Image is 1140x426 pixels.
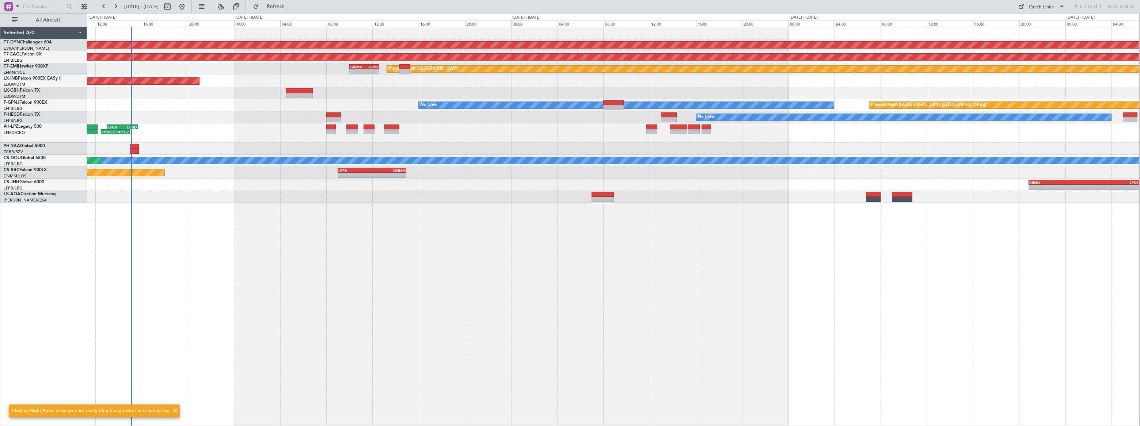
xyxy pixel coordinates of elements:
[4,64,48,69] a: T7-EMIHawker 900XP
[4,100,47,105] a: F-GPNJFalcon 900EX
[22,1,64,12] input: Trip Number
[338,168,372,173] div: LFPB
[4,70,25,75] a: LFMN/NCE
[364,69,379,74] div: -
[4,156,46,160] a: CS-DOUGlobal 6500
[4,118,23,123] a: LFPB/LBG
[790,15,818,21] div: [DATE] - [DATE]
[604,20,650,27] div: 08:00
[102,130,115,134] div: 12:30 Z
[372,173,406,177] div: -
[4,192,56,196] a: LX-AOACitation Mustang
[4,149,23,155] a: FCBB/BZV
[4,94,25,99] a: EDLW/DTM
[1084,185,1139,189] div: -
[4,52,42,57] a: T7-EAGLFalcon 8X
[1029,185,1084,189] div: -
[107,125,122,129] div: ESGG
[4,144,45,148] a: 9H-YAAGlobal 5000
[4,173,26,179] a: DNMM/LOS
[250,1,293,12] button: Refresh
[465,20,511,27] div: 20:00
[4,88,20,93] span: LX-GBH
[4,180,44,184] a: CS-JHHGlobal 6000
[4,185,23,191] a: LFPB/LBG
[835,20,881,27] div: 04:00
[419,20,465,27] div: 16:00
[88,15,117,21] div: [DATE] - [DATE]
[122,125,137,129] div: LFMD
[4,40,52,45] a: T7-DYNChallenger 604
[4,52,22,57] span: T7-EAGL
[512,15,540,21] div: [DATE] - [DATE]
[4,46,49,51] a: EVRA/[PERSON_NAME]
[4,58,23,63] a: LFPB/LBG
[871,100,986,111] div: Planned Maint [GEOGRAPHIC_DATA] ([GEOGRAPHIC_DATA])
[421,100,437,111] div: No Crew
[696,20,742,27] div: 16:00
[1019,20,1065,27] div: 20:00
[4,180,19,184] span: CS-JHH
[788,20,835,27] div: 00:00
[96,20,142,27] div: 12:00
[4,124,42,129] a: 9H-LPZLegacy 500
[927,20,973,27] div: 12:00
[4,106,23,111] a: LFPB/LBG
[511,20,557,27] div: 00:00
[558,20,604,27] div: 04:00
[1065,20,1111,27] div: 00:00
[280,20,326,27] div: 04:00
[4,100,19,105] span: F-GPNJ
[372,168,406,173] div: DNMM
[4,76,61,81] a: LX-INBFalcon 900EX EASy II
[4,64,18,69] span: T7-EMI
[364,65,379,69] div: LFMN
[881,20,927,27] div: 08:00
[4,82,25,87] a: EDLW/DTM
[373,20,419,27] div: 12:00
[389,64,459,74] div: Planned Maint [GEOGRAPHIC_DATA]
[350,65,364,69] div: GMMX
[4,192,20,196] span: LX-AOA
[4,168,47,172] a: CS-RRCFalcon 900LX
[4,197,47,203] a: [PERSON_NAME]/QSA
[4,130,25,135] a: LFMD/CEQ
[327,20,373,27] div: 08:00
[4,112,40,117] a: F-HECDFalcon 7X
[142,20,188,27] div: 16:00
[235,15,263,21] div: [DATE] - [DATE]
[973,20,1019,27] div: 16:00
[4,76,18,81] span: LX-INB
[4,144,20,148] span: 9H-YAA
[1084,180,1139,185] div: LPCS
[261,4,291,9] span: Refresh
[338,173,372,177] div: -
[1014,1,1068,12] button: Quick Links
[1029,4,1054,11] div: Quick Links
[4,112,20,117] span: F-HECD
[4,88,40,93] a: LX-GBHFalcon 7X
[1029,180,1084,185] div: KRNO
[698,112,715,123] div: No Crew
[650,20,696,27] div: 12:00
[124,3,159,10] span: [DATE] - [DATE]
[19,18,77,23] span: All Aircraft
[4,168,19,172] span: CS-RRC
[350,69,364,74] div: -
[12,407,169,415] div: Closing Flight Panel since you are navigating away from the selected leg
[234,20,280,27] div: 00:00
[4,40,20,45] span: T7-DYN
[4,156,21,160] span: CS-DOU
[115,130,129,134] div: 14:58 Z
[742,20,788,27] div: 20:00
[8,14,79,26] button: All Aircraft
[4,124,18,129] span: 9H-LPZ
[4,161,23,167] a: LFPB/LBG
[188,20,234,27] div: 20:00
[1067,15,1095,21] div: [DATE] - [DATE]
